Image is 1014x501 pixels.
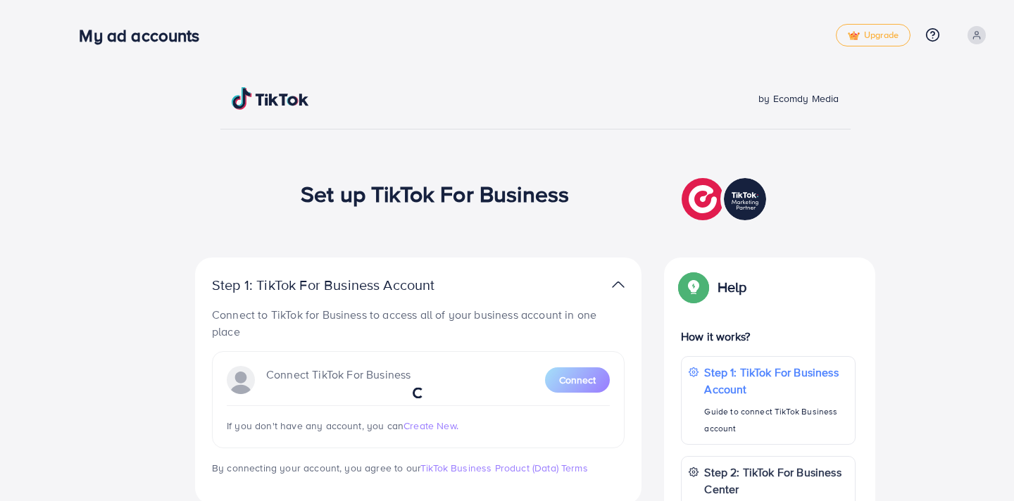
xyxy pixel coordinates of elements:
[718,279,747,296] p: Help
[212,277,480,293] p: Step 1: TikTok For Business Account
[681,274,706,300] img: Popup guide
[848,30,899,41] span: Upgrade
[79,25,211,46] h3: My ad accounts
[836,24,910,46] a: tickUpgrade
[704,403,848,437] p: Guide to connect TikTok Business account
[232,87,309,110] img: TikTok
[704,364,848,398] p: Step 1: TikTok For Business Account
[848,31,860,41] img: tick
[681,328,856,345] p: How it works?
[758,91,839,106] span: by Ecomdy Media
[704,464,848,497] p: Step 2: TikTok For Business Center
[301,180,569,207] h1: Set up TikTok For Business
[612,274,625,295] img: TikTok partner
[682,175,770,224] img: TikTok partner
